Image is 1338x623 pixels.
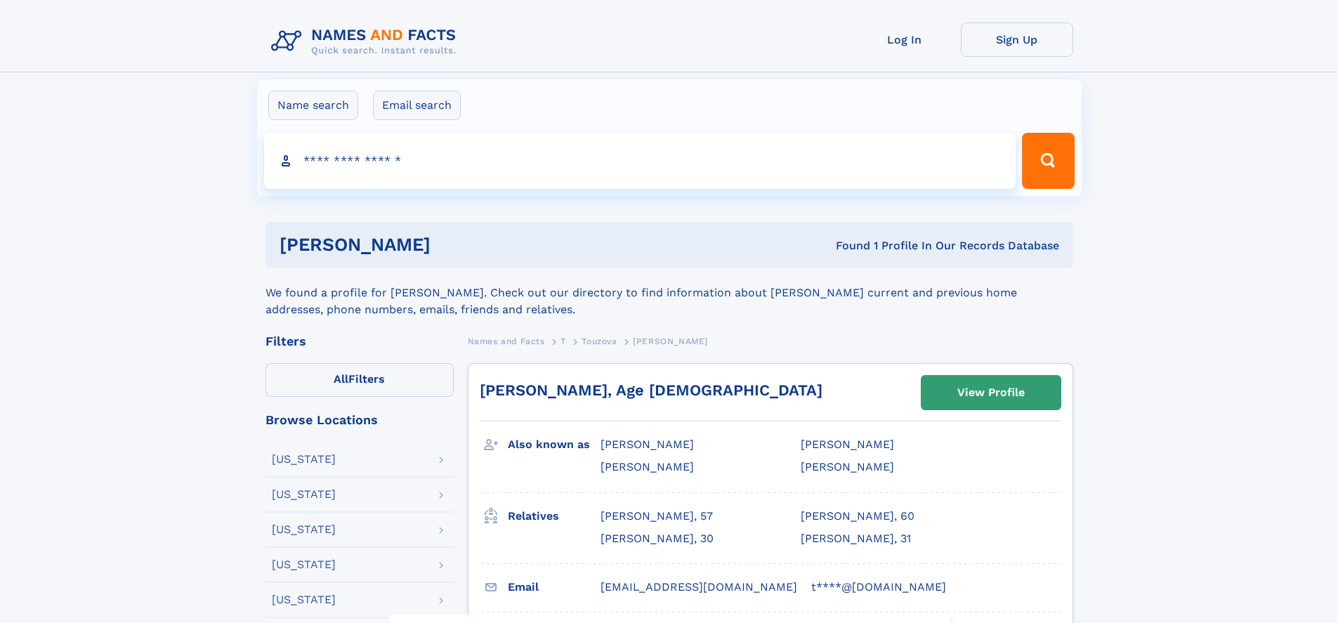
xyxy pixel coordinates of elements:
[601,509,713,524] a: [PERSON_NAME], 57
[801,438,894,451] span: [PERSON_NAME]
[264,133,1016,189] input: search input
[265,363,454,397] label: Filters
[601,580,797,594] span: [EMAIL_ADDRESS][DOMAIN_NAME]
[468,332,545,350] a: Names and Facts
[582,336,617,346] span: Touzova
[508,504,601,528] h3: Relatives
[921,376,1061,409] a: View Profile
[272,524,336,535] div: [US_STATE]
[508,575,601,599] h3: Email
[272,489,336,500] div: [US_STATE]
[480,381,822,399] a: [PERSON_NAME], Age [DEMOGRAPHIC_DATA]
[373,91,461,120] label: Email search
[280,236,634,254] h1: [PERSON_NAME]
[265,268,1073,318] div: We found a profile for [PERSON_NAME]. Check out our directory to find information about [PERSON_N...
[633,336,708,346] span: [PERSON_NAME]
[582,332,617,350] a: Touzova
[801,460,894,473] span: [PERSON_NAME]
[801,509,914,524] a: [PERSON_NAME], 60
[265,22,468,60] img: Logo Names and Facts
[560,336,566,346] span: T
[268,91,358,120] label: Name search
[633,238,1059,254] div: Found 1 Profile In Our Records Database
[560,332,566,350] a: T
[961,22,1073,57] a: Sign Up
[601,438,694,451] span: [PERSON_NAME]
[1022,133,1074,189] button: Search Button
[508,433,601,457] h3: Also known as
[334,372,348,386] span: All
[848,22,961,57] a: Log In
[272,594,336,605] div: [US_STATE]
[272,454,336,465] div: [US_STATE]
[601,531,714,546] a: [PERSON_NAME], 30
[801,531,911,546] a: [PERSON_NAME], 31
[265,414,454,426] div: Browse Locations
[272,559,336,570] div: [US_STATE]
[601,460,694,473] span: [PERSON_NAME]
[265,335,454,348] div: Filters
[957,376,1025,409] div: View Profile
